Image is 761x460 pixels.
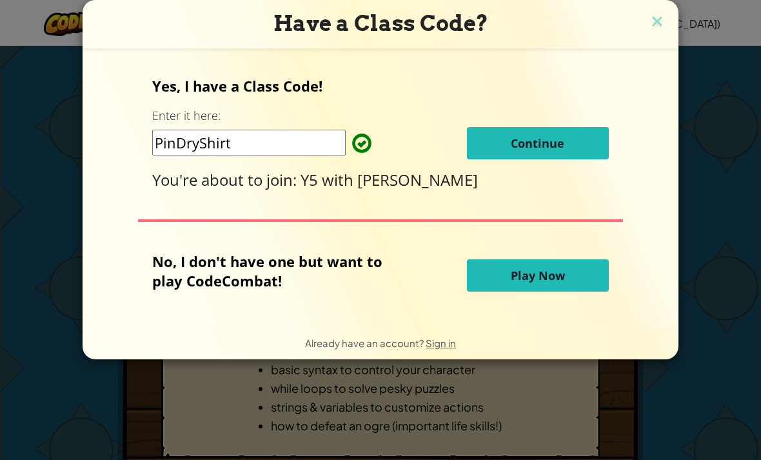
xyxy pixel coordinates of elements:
a: Sign in [426,337,456,349]
button: Continue [467,127,609,159]
span: Continue [511,135,564,151]
p: No, I don't have one but want to play CodeCombat! [152,252,402,290]
span: with [322,169,357,190]
button: Play Now [467,259,609,292]
span: [PERSON_NAME] [357,169,478,190]
span: You're about to join: [152,169,301,190]
p: Yes, I have a Class Code! [152,76,608,95]
span: Y5 [301,169,322,190]
span: Have a Class Code? [273,10,488,36]
span: Play Now [511,268,565,283]
img: close icon [649,13,666,32]
label: Enter it here: [152,108,221,124]
span: Already have an account? [305,337,426,349]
